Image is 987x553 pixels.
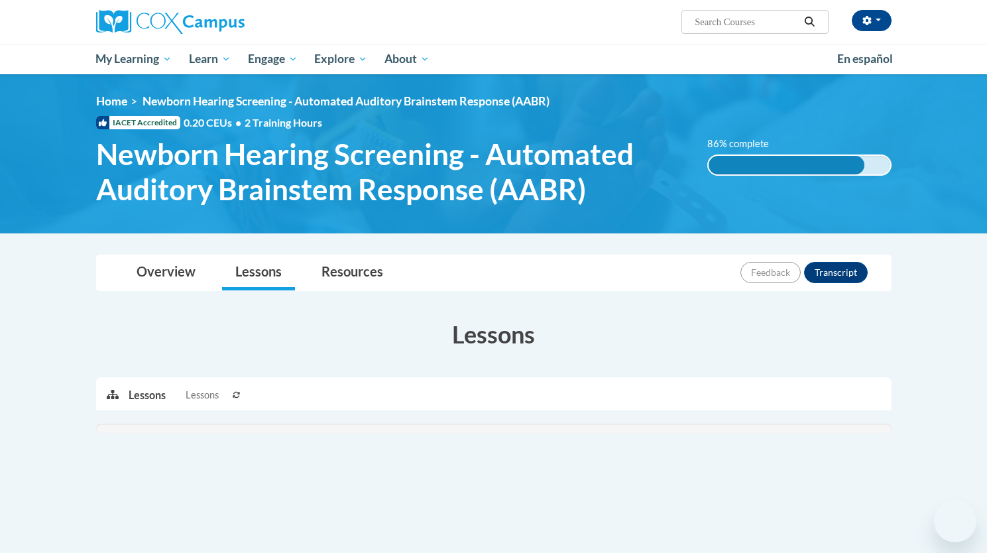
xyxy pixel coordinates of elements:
[189,51,231,67] span: Learn
[95,51,172,67] span: My Learning
[693,14,799,30] input: Search Courses
[314,51,367,67] span: Explore
[376,44,438,74] a: About
[96,94,127,108] a: Home
[96,10,348,34] a: Cox Campus
[248,51,298,67] span: Engage
[384,51,430,67] span: About
[96,116,180,129] span: IACET Accredited
[96,10,245,34] img: Cox Campus
[184,115,245,130] span: 0.20 CEUs
[245,116,322,129] span: 2 Training Hours
[96,137,688,207] span: Newborn Hearing Screening - Automated Auditory Brainstem Response (AABR)
[186,388,219,402] span: Lessons
[235,116,241,129] span: •
[76,44,911,74] div: Main menu
[799,14,819,30] button: Search
[707,137,784,151] label: 86% complete
[96,318,892,351] h3: Lessons
[740,262,801,283] button: Feedback
[306,44,376,74] a: Explore
[852,10,892,31] button: Account Settings
[222,255,295,290] a: Lessons
[87,44,181,74] a: My Learning
[129,388,166,402] p: Lessons
[837,52,893,66] span: En español
[804,262,868,283] button: Transcript
[123,255,209,290] a: Overview
[143,94,550,108] span: Newborn Hearing Screening - Automated Auditory Brainstem Response (AABR)
[709,156,864,174] div: 86% complete
[180,44,239,74] a: Learn
[829,45,901,73] a: En español
[239,44,306,74] a: Engage
[934,500,976,542] iframe: Button to launch messaging window
[308,255,396,290] a: Resources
